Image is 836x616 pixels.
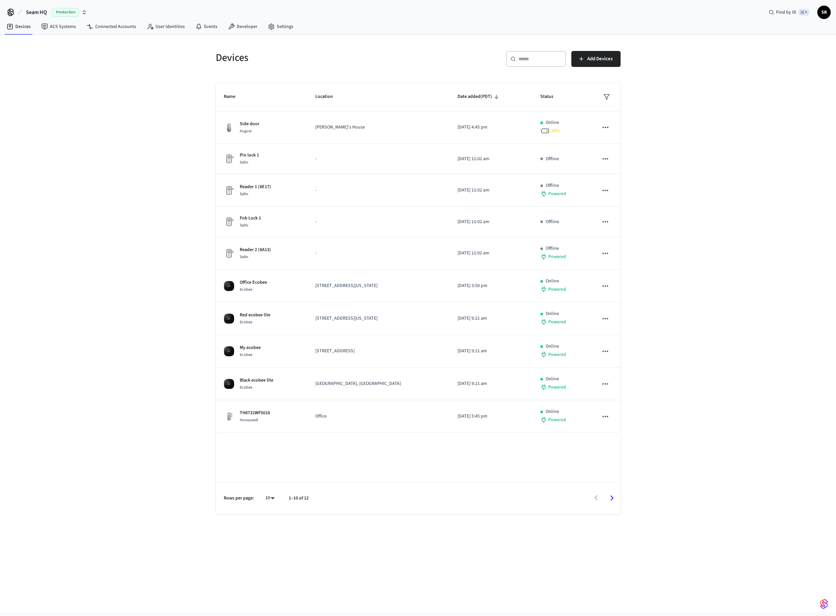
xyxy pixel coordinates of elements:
a: Events [190,21,223,33]
p: [DATE] 9:21 am [457,315,524,322]
a: User Identities [141,21,190,33]
p: Online [546,376,559,383]
span: Ecobee [240,319,252,325]
p: Side door [240,121,259,128]
span: Powered [548,253,566,260]
img: SeamLogoGradient.69752ec5.svg [820,599,828,609]
p: [DATE] 11:02 am [457,250,524,257]
p: Red ecobee lite [240,312,270,319]
p: [DATE] 4:45 pm [457,124,524,131]
img: Placeholder Lock Image [224,216,234,227]
h5: Devices [216,51,414,65]
a: Connected Accounts [81,21,141,33]
p: Rows per page: [224,495,254,502]
p: [DATE] 3:50 pm [457,282,524,289]
img: Placeholder Lock Image [224,154,234,164]
p: Pin lock 1 [240,152,259,159]
a: Settings [263,21,299,33]
span: Ecobee [240,385,252,390]
span: SB [818,6,830,18]
p: Online [546,343,559,350]
p: Offline [546,245,559,252]
p: TH8732WF5018 [240,410,270,417]
button: SB [817,6,831,19]
a: Developer [223,21,263,33]
span: Powered [548,417,566,423]
span: Date added(PDT) [457,92,501,102]
p: [GEOGRAPHIC_DATA], [GEOGRAPHIC_DATA] [315,380,441,387]
img: Placeholder Lock Image [224,185,234,196]
p: [DATE] 11:02 am [457,218,524,225]
span: Powered [548,384,566,391]
p: [STREET_ADDRESS][US_STATE] [315,282,441,289]
p: [DATE] 9:21 am [457,348,524,355]
span: Ecobee [240,352,252,358]
span: Powered [548,351,566,358]
p: Reader 1 (8E17) [240,183,271,190]
button: Add Devices [571,51,621,67]
span: Powered [548,286,566,293]
p: Fob Lock 1 [240,215,261,222]
img: ecobee_lite_3 [224,379,234,389]
p: - [315,155,441,162]
span: Ecobee [240,287,252,292]
a: Devices [1,21,36,33]
p: Online [546,408,559,415]
span: Salto [240,159,248,165]
span: Find by ID [776,9,796,16]
span: ⌘ K [798,9,809,16]
span: 29 % [551,128,560,134]
p: [DATE] 11:02 am [457,155,524,162]
p: Office Ecobee [240,279,267,286]
img: Placeholder Lock Image [224,248,234,259]
p: Online [546,278,559,285]
p: [DATE] 5:45 pm [457,413,524,420]
img: August Wifi Smart Lock 3rd Gen, Silver, Front [224,122,234,133]
span: Name [224,92,244,102]
div: Find by ID⌘ K [763,6,815,18]
p: Office [315,413,441,420]
span: Add Devices [587,55,613,63]
span: Powered [548,190,566,197]
p: - [315,187,441,194]
span: Salto [240,222,248,228]
span: Salto [240,191,248,197]
p: [STREET_ADDRESS] [315,348,441,355]
span: Salto [240,254,248,260]
p: - [315,250,441,257]
span: Status [540,92,562,102]
button: Go to next page [604,490,620,506]
img: ecobee_lite_3 [224,281,234,291]
p: Reader 2 (8A13) [240,246,271,253]
table: sticky table [216,83,621,433]
div: 10 [262,493,278,503]
img: ecobee_lite_3 [224,346,234,357]
p: - [315,218,441,225]
span: Honeywell [240,417,258,423]
span: Seam HQ [26,8,47,16]
img: ecobee_lite_3 [224,313,234,324]
p: Offline [546,155,559,162]
span: Powered [548,319,566,325]
p: [DATE] 9:21 am [457,380,524,387]
span: Location [315,92,342,102]
p: Offline [546,218,559,225]
p: Online [546,119,559,126]
p: 1–10 of 12 [289,495,309,502]
p: My ecobee [240,344,261,351]
p: [STREET_ADDRESS][US_STATE] [315,315,441,322]
a: ACS Systems [36,21,81,33]
img: thermostat_fallback [224,411,234,422]
p: [DATE] 11:02 am [457,187,524,194]
span: Production [52,8,79,17]
span: August [240,128,252,134]
p: Offline [546,182,559,189]
p: [PERSON_NAME]'s House [315,124,441,131]
p: Black ecobee lite [240,377,273,384]
p: Online [546,310,559,317]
